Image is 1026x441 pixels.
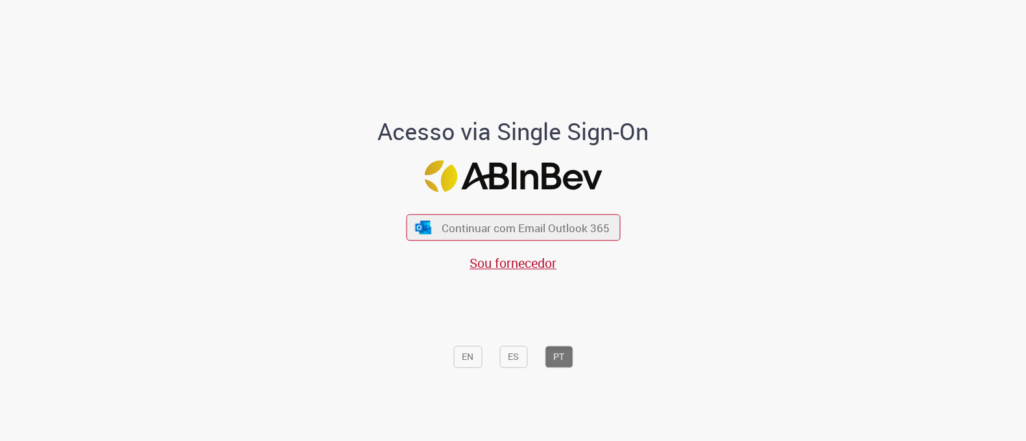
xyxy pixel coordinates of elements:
button: EN [453,346,482,368]
a: Sou fornecedor [470,255,556,272]
button: PT [545,346,573,368]
button: ícone Azure/Microsoft 360 Continuar com Email Outlook 365 [406,215,620,241]
img: Logo ABInBev [424,160,602,192]
button: ES [499,346,527,368]
h1: Acesso via Single Sign-On [333,119,693,145]
img: ícone Azure/Microsoft 360 [414,220,433,234]
span: Continuar com Email Outlook 365 [442,220,610,235]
